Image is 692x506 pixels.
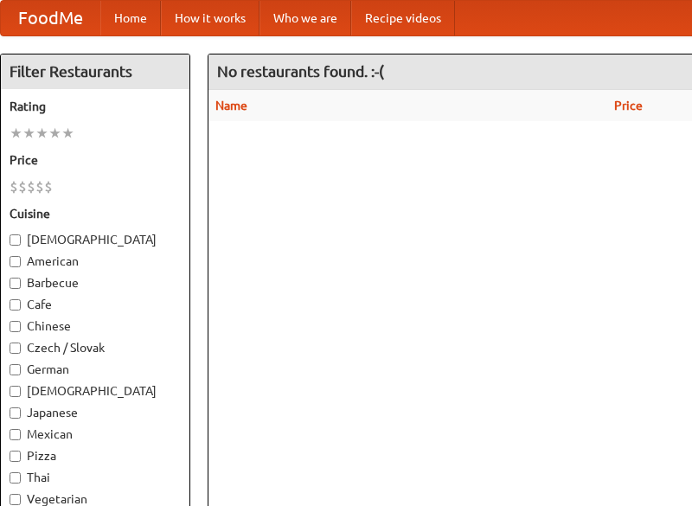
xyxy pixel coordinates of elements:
li: $ [10,177,18,196]
h5: Cuisine [10,205,181,222]
input: Pizza [10,451,21,462]
li: $ [44,177,53,196]
label: Mexican [10,426,181,443]
input: Mexican [10,429,21,440]
label: German [10,361,181,378]
a: How it works [161,1,259,35]
input: Japanese [10,407,21,419]
label: Cafe [10,296,181,313]
a: Home [100,1,161,35]
input: Vegetarian [10,494,21,505]
a: Name [215,99,247,112]
ng-pluralize: No restaurants found. :-( [217,63,384,80]
li: $ [35,177,44,196]
label: Pizza [10,447,181,464]
input: [DEMOGRAPHIC_DATA] [10,386,21,397]
label: Japanese [10,404,181,421]
li: ★ [48,124,61,143]
label: Thai [10,469,181,486]
label: Czech / Slovak [10,339,181,356]
a: Recipe videos [351,1,455,35]
label: [DEMOGRAPHIC_DATA] [10,382,181,400]
li: ★ [35,124,48,143]
label: Chinese [10,317,181,335]
li: $ [27,177,35,196]
input: Cafe [10,299,21,311]
li: ★ [10,124,22,143]
label: [DEMOGRAPHIC_DATA] [10,231,181,248]
label: Barbecue [10,274,181,291]
a: Who we are [259,1,351,35]
input: Czech / Slovak [10,343,21,354]
input: Chinese [10,321,21,332]
a: FoodMe [1,1,100,35]
a: Price [614,99,643,112]
input: German [10,364,21,375]
input: [DEMOGRAPHIC_DATA] [10,234,21,246]
h5: Rating [10,98,181,115]
h4: Filter Restaurants [1,54,189,89]
input: Barbecue [10,278,21,289]
li: $ [18,177,27,196]
li: ★ [22,124,35,143]
input: American [10,256,21,267]
label: American [10,253,181,270]
li: ★ [61,124,74,143]
input: Thai [10,472,21,484]
h5: Price [10,151,181,169]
